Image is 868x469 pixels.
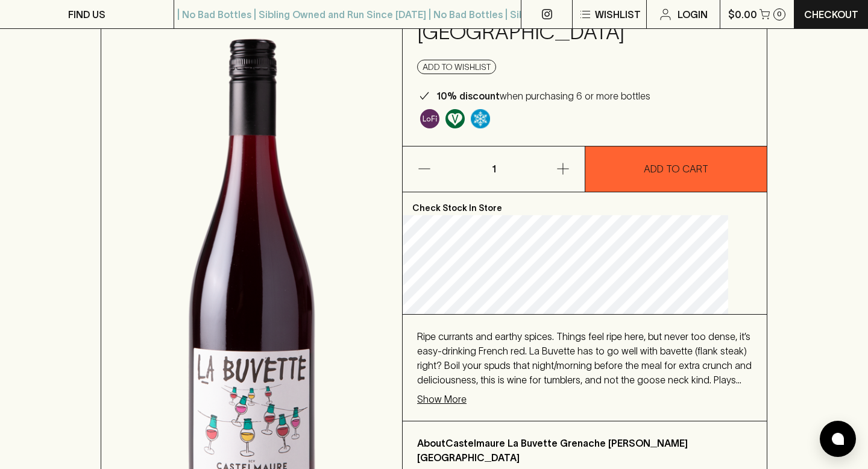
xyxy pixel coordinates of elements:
[832,433,844,445] img: bubble-icon
[417,392,467,406] p: Show More
[417,60,496,74] button: Add to wishlist
[417,106,442,131] a: Some may call it natural, others minimum intervention, either way, it’s hands off & maybe even a ...
[644,162,708,176] p: ADD TO CART
[417,436,752,465] p: About Castelmaure La Buvette Grenache [PERSON_NAME] [GEOGRAPHIC_DATA]
[728,7,757,22] p: $0.00
[436,90,500,101] b: 10% discount
[471,109,490,128] img: Chilled Red
[777,11,782,17] p: 0
[804,7,858,22] p: Checkout
[468,106,493,131] a: Wonderful as is, but a slight chill will enhance the aromatics and give it a beautiful crunch.
[68,7,105,22] p: FIND US
[445,109,465,128] img: Vegan
[678,7,708,22] p: Login
[442,106,468,131] a: Made without the use of any animal products.
[403,192,767,215] p: Check Stock In Store
[585,146,767,192] button: ADD TO CART
[420,109,439,128] img: Lo-Fi
[417,331,752,400] span: Ripe currants and earthy spices. Things feel ripe here, but never too dense, it’s easy-drinking F...
[595,7,641,22] p: Wishlist
[479,146,508,192] p: 1
[436,89,650,103] p: when purchasing 6 or more bottles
